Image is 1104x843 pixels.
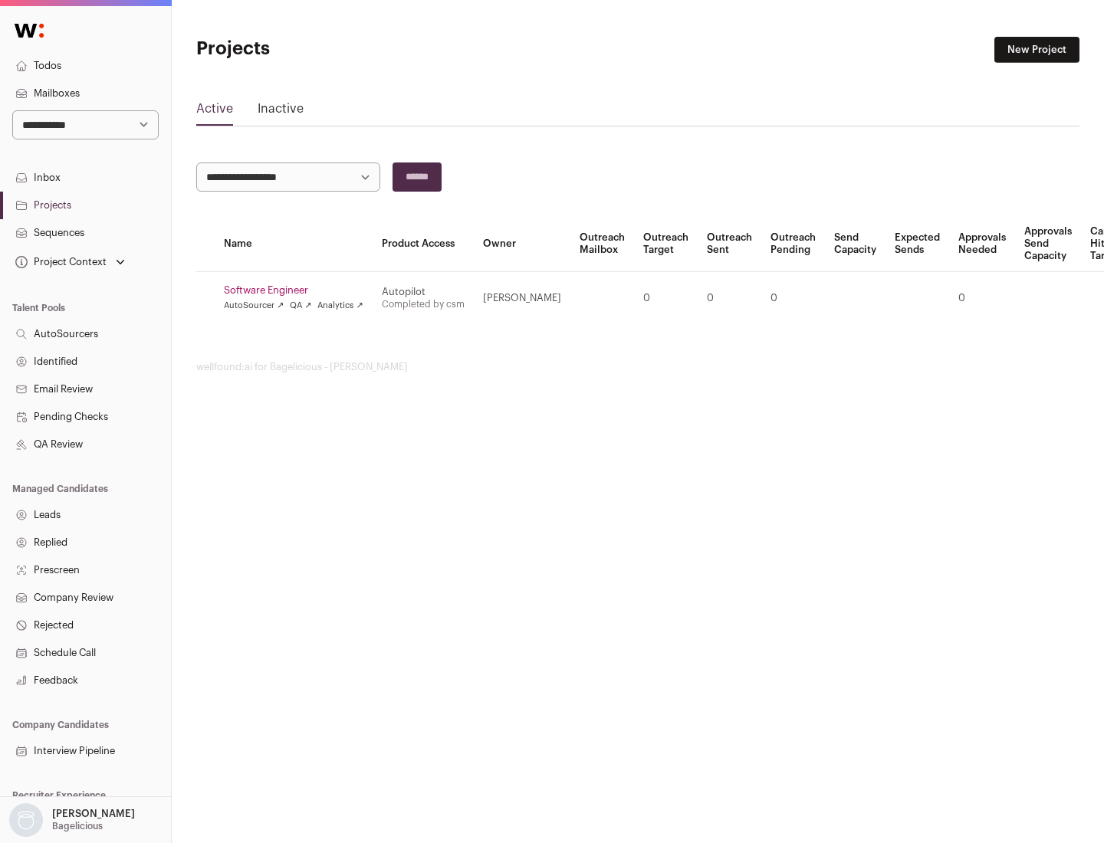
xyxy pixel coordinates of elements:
[382,286,465,298] div: Autopilot
[994,37,1079,63] a: New Project
[224,284,363,297] a: Software Engineer
[290,300,311,312] a: QA ↗
[698,272,761,325] td: 0
[258,100,304,124] a: Inactive
[6,803,138,837] button: Open dropdown
[317,300,363,312] a: Analytics ↗
[474,272,570,325] td: [PERSON_NAME]
[634,272,698,325] td: 0
[12,251,128,273] button: Open dropdown
[634,216,698,272] th: Outreach Target
[474,216,570,272] th: Owner
[886,216,949,272] th: Expected Sends
[949,272,1015,325] td: 0
[382,300,465,309] a: Completed by csm
[1015,216,1081,272] th: Approvals Send Capacity
[761,216,825,272] th: Outreach Pending
[196,100,233,124] a: Active
[825,216,886,272] th: Send Capacity
[196,361,1079,373] footer: wellfound:ai for Bagelicious - [PERSON_NAME]
[698,216,761,272] th: Outreach Sent
[52,808,135,820] p: [PERSON_NAME]
[570,216,634,272] th: Outreach Mailbox
[224,300,284,312] a: AutoSourcer ↗
[9,803,43,837] img: nopic.png
[6,15,52,46] img: Wellfound
[196,37,491,61] h1: Projects
[761,272,825,325] td: 0
[52,820,103,832] p: Bagelicious
[373,216,474,272] th: Product Access
[215,216,373,272] th: Name
[949,216,1015,272] th: Approvals Needed
[12,256,107,268] div: Project Context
